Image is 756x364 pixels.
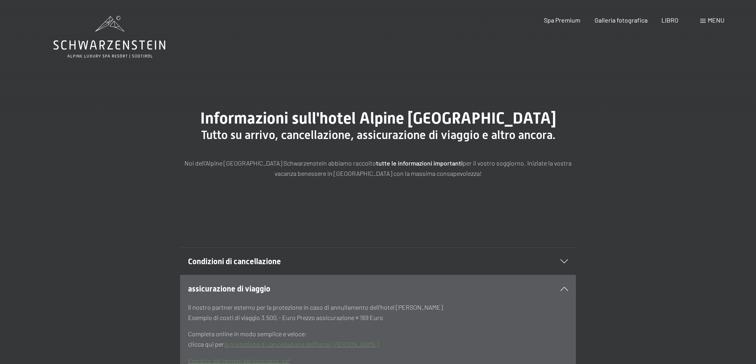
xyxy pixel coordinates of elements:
a: LIBRO [661,16,678,24]
font: Noi dell'Alpine [GEOGRAPHIC_DATA] Schwarzenstein abbiamo raccolto [184,159,376,167]
font: tutte le informazioni importanti [376,159,463,167]
font: Esempio di costi di viaggio 3.500.- Euro Prezzo assicurazione = 169 Euro [188,314,383,321]
font: per il vostro soggiorno. Iniziate la vostra vacanza benessere in [GEOGRAPHIC_DATA] con la massima... [275,159,572,177]
font: clicca qui per [188,340,224,348]
font: Tutto su arrivo, cancellazione, assicurazione di viaggio e altro ancora. [201,128,555,142]
font: Il nostro partner esterno per la protezione in caso di annullamento dell'hotel [PERSON_NAME] [188,303,443,311]
a: Spa Premium [544,16,580,24]
font: Completa online in modo semplice e veloce: [188,330,307,337]
font: Informazioni sull'hotel Alpine [GEOGRAPHIC_DATA] [200,109,556,128]
a: la protezione di cancellazione dell'hotel [PERSON_NAME] [224,340,379,348]
font: Condizioni di cancellazione [188,257,281,266]
a: Galleria fotografica [595,16,648,24]
font: menu [708,16,724,24]
font: assicurazione di viaggio [188,284,270,293]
